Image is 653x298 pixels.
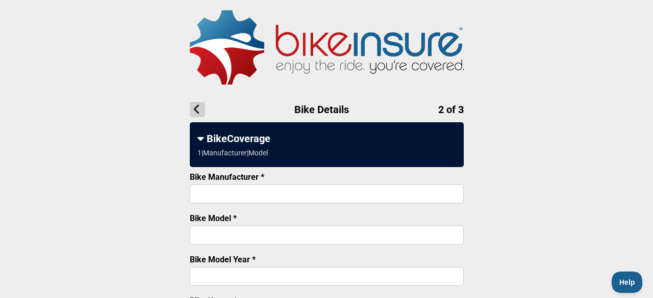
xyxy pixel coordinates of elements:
span: 2 of 3 [438,103,464,116]
label: Bike Model Year * [190,255,256,264]
h1: Bike Details [190,102,464,117]
div: BikeCoverage [197,132,456,145]
label: Bike Model * [190,213,237,223]
iframe: Toggle Customer Support [612,272,643,293]
label: Bike Manufacturer * [190,172,264,182]
div: 1 | Manufacturer | Model [197,149,268,157]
